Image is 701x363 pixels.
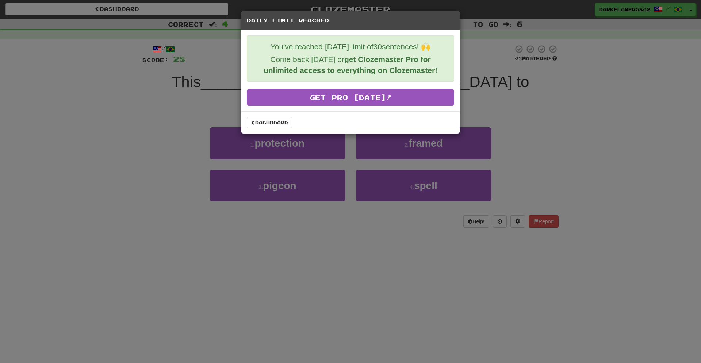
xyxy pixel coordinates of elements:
[247,17,454,24] h5: Daily Limit Reached
[253,41,448,52] p: You've reached [DATE] limit of 30 sentences! 🙌
[247,117,292,128] a: Dashboard
[247,89,454,106] a: Get Pro [DATE]!
[253,54,448,76] p: Come back [DATE] or
[264,55,437,74] strong: get Clozemaster Pro for unlimited access to everything on Clozemaster!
